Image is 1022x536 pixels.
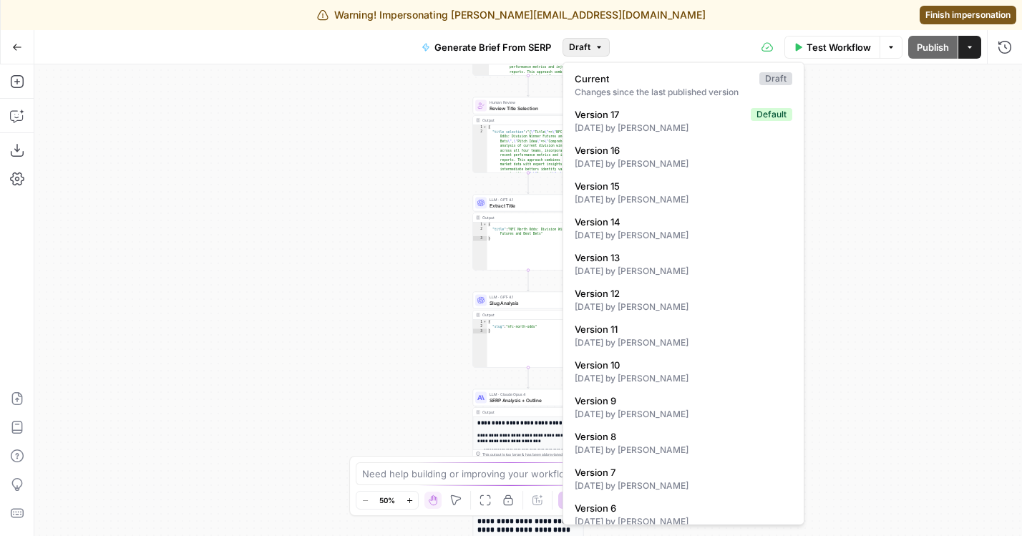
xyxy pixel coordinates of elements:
[575,250,787,265] span: Version 13
[575,215,787,229] span: Version 14
[575,465,787,479] span: Version 7
[473,320,487,325] div: 1
[575,301,792,313] div: [DATE] by [PERSON_NAME]
[490,104,560,112] span: Review Title Selection
[483,320,487,325] span: Toggle code folding, rows 1 through 3
[575,372,792,385] div: [DATE] by [PERSON_NAME]
[482,215,564,220] div: Output
[917,40,949,54] span: Publish
[473,227,487,236] div: 2
[482,409,564,415] div: Output
[751,108,792,121] div: Default
[920,6,1016,24] a: Finish impersonation
[434,40,551,54] span: Generate Brief From SERP
[527,173,530,194] g: Edge from step_202 to step_289
[575,358,787,372] span: Version 10
[807,40,871,54] span: Test Workflow
[490,294,560,300] span: LLM · GPT-4.1
[482,452,580,463] div: This output is too large & has been abbreviated for review. to view the full content.
[575,429,787,444] span: Version 8
[925,9,1011,21] span: Finish impersonation
[575,193,792,206] div: [DATE] by [PERSON_NAME]
[483,223,487,228] span: Toggle code folding, rows 1 through 3
[527,271,530,291] g: Edge from step_289 to step_273
[575,179,787,193] span: Version 15
[575,143,787,157] span: Version 16
[908,36,958,59] button: Publish
[563,38,610,57] button: Draft
[575,265,792,278] div: [DATE] by [PERSON_NAME]
[575,286,787,301] span: Version 12
[473,329,487,334] div: 3
[575,322,787,336] span: Version 11
[575,515,792,528] div: [DATE] by [PERSON_NAME]
[473,51,489,93] div: 5
[575,336,792,349] div: [DATE] by [PERSON_NAME]
[413,36,560,59] button: Generate Brief From SERP
[575,122,792,135] div: [DATE] by [PERSON_NAME]
[490,391,560,397] span: LLM · Claude Opus 4
[575,444,792,457] div: [DATE] by [PERSON_NAME]
[490,396,560,404] span: SERP Analysis + Outline
[490,197,560,203] span: LLM · GPT-4.1
[473,324,487,329] div: 2
[575,72,754,86] span: Current
[575,501,787,515] span: Version 6
[473,130,487,209] div: 2
[575,394,787,408] span: Version 9
[473,195,584,271] div: LLM · GPT-4.1Extract TitleStep 289Output{ "title":"NFC North Odds: Division Winner Futures and Be...
[575,229,792,242] div: [DATE] by [PERSON_NAME]
[575,157,792,170] div: [DATE] by [PERSON_NAME]
[490,202,560,209] span: Extract Title
[473,292,584,368] div: LLM · GPT-4.1Slug AnalysisStep 273Output{ "slug":"nfc-north-odds"}
[482,117,564,123] div: Output
[490,299,560,306] span: Slug Analysis
[527,368,530,389] g: Edge from step_273 to step_197
[784,36,880,59] button: Test Workflow
[473,223,487,228] div: 1
[563,62,804,525] div: Draft
[575,479,792,492] div: [DATE] by [PERSON_NAME]
[569,41,590,54] span: Draft
[483,125,487,130] span: Toggle code folding, rows 1 through 3
[379,494,395,506] span: 50%
[527,76,530,97] g: Edge from step_214 to step_202
[759,72,792,85] div: Draft
[490,99,560,105] span: Human Review
[473,125,487,130] div: 1
[482,312,564,318] div: Output
[317,8,706,22] div: Warning! Impersonating [PERSON_NAME][EMAIL_ADDRESS][DOMAIN_NAME]
[473,236,487,241] div: 3
[473,97,584,173] div: Human ReviewReview Title SelectionStep 202Output{ "title_selection":"{\"Title\"=>\"NFC North Odds...
[575,107,745,122] span: Version 17
[575,86,792,99] div: Changes since the last published version
[575,408,792,421] div: [DATE] by [PERSON_NAME]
